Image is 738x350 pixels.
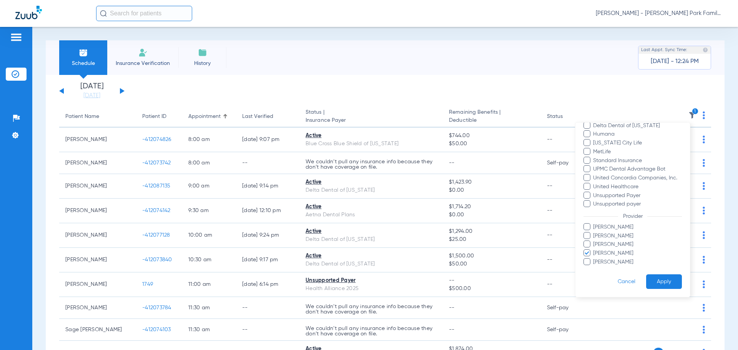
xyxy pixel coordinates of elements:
span: [PERSON_NAME] [593,249,682,257]
span: UPMC Dental Advantage Bot [593,165,682,173]
span: Unsupported payer [593,200,682,208]
span: [US_STATE] City Life [593,139,682,147]
span: [PERSON_NAME] [593,241,682,249]
span: Humana [593,130,682,138]
span: [PERSON_NAME] [593,232,682,240]
span: United Healthcare [593,183,682,191]
span: Unsupported Payer [593,192,682,200]
span: [PERSON_NAME] [593,223,682,231]
span: Delta Dental of [US_STATE] [593,122,682,130]
span: Provider [618,214,647,219]
button: Apply [646,274,682,289]
span: United Concordia Companies, Inc. [593,174,682,182]
span: Standard Insurance [593,157,682,165]
span: MetLife [593,148,682,156]
span: [PERSON_NAME] [593,258,682,266]
button: Cancel [607,274,646,289]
